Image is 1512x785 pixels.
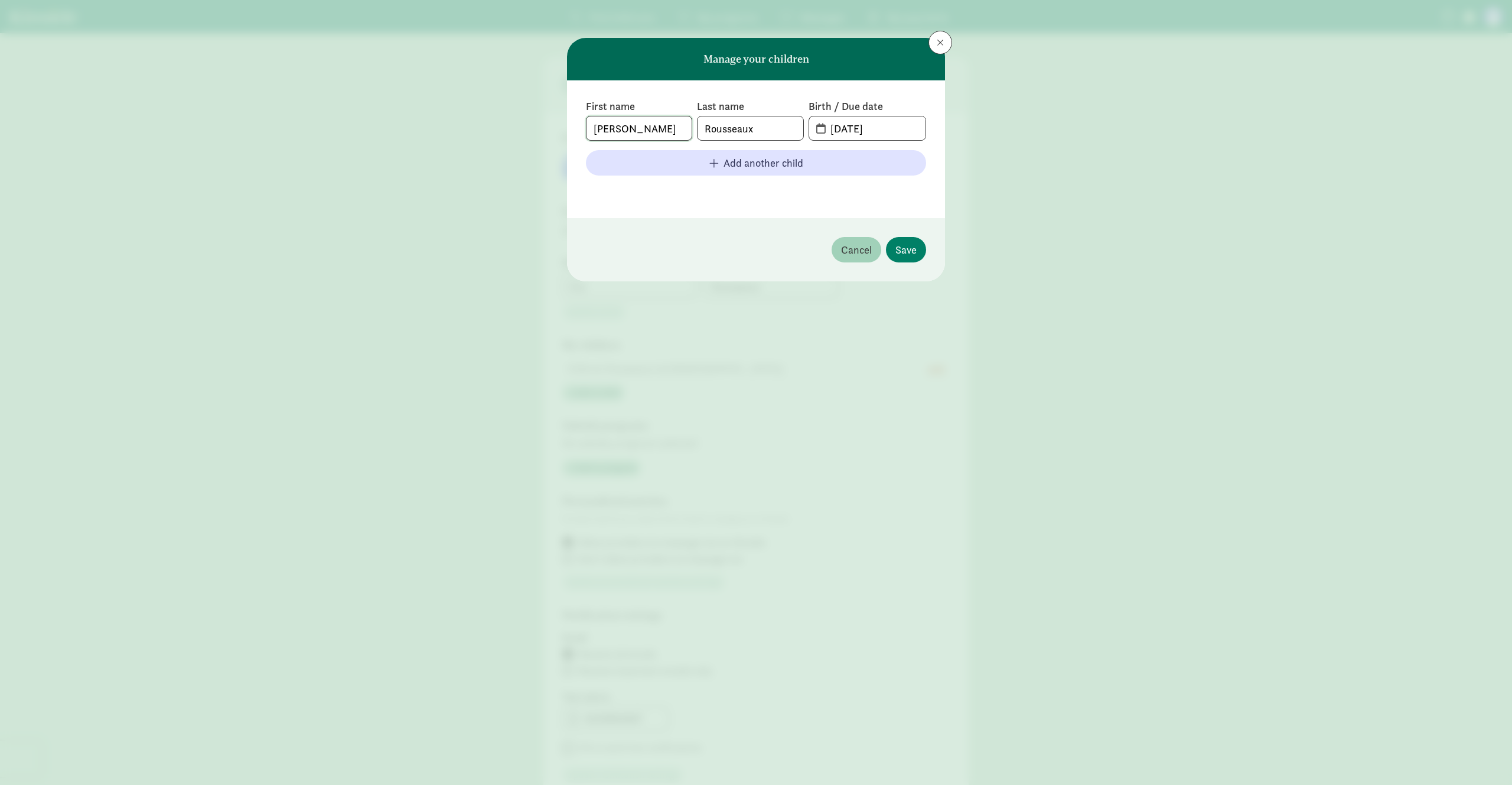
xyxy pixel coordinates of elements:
[809,99,926,113] label: Birth / Due date
[823,116,926,140] input: MM-DD-YYYY
[841,242,872,258] span: Cancel
[586,99,692,113] label: First name
[832,237,881,262] button: Cancel
[586,150,926,176] button: Add another child
[724,155,803,171] span: Add another child
[886,237,926,262] button: Save
[703,53,809,65] h6: Manage your children
[895,242,917,258] span: Save
[697,99,803,113] label: Last name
